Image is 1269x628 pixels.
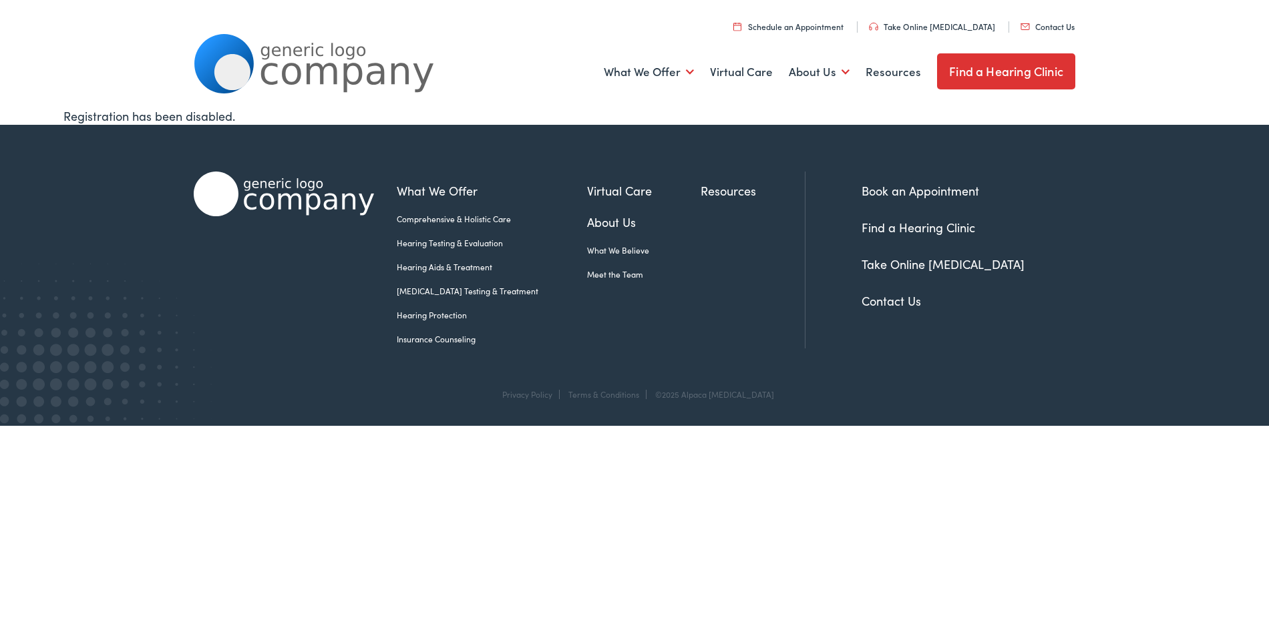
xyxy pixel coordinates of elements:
a: Terms & Conditions [568,388,639,400]
a: Meet the Team [587,268,701,280]
a: What We Offer [397,182,587,200]
a: Contact Us [1021,21,1075,32]
a: About Us [789,47,850,97]
a: Virtual Care [587,182,701,200]
a: Find a Hearing Clinic [937,53,1075,89]
a: What We Believe [587,244,701,256]
a: About Us [587,213,701,231]
a: Privacy Policy [502,388,552,400]
div: ©2025 Alpaca [MEDICAL_DATA] [649,390,774,399]
a: Virtual Care [710,47,773,97]
a: Book an Appointment [862,182,979,199]
a: Comprehensive & Holistic Care [397,213,587,225]
a: What We Offer [604,47,694,97]
a: [MEDICAL_DATA] Testing & Treatment [397,285,587,297]
a: Schedule an Appointment [733,21,844,32]
a: Hearing Testing & Evaluation [397,237,587,249]
a: Hearing Protection [397,309,587,321]
a: Take Online [MEDICAL_DATA] [869,21,995,32]
a: Find a Hearing Clinic [862,219,975,236]
a: Resources [701,182,805,200]
img: utility icon [733,22,741,31]
a: Insurance Counseling [397,333,587,345]
a: Hearing Aids & Treatment [397,261,587,273]
img: utility icon [869,23,878,31]
img: Alpaca Audiology [194,172,374,216]
div: Registration has been disabled. [63,107,1206,125]
a: Contact Us [862,292,921,309]
a: Take Online [MEDICAL_DATA] [862,256,1025,272]
a: Resources [866,47,921,97]
img: utility icon [1021,23,1030,30]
